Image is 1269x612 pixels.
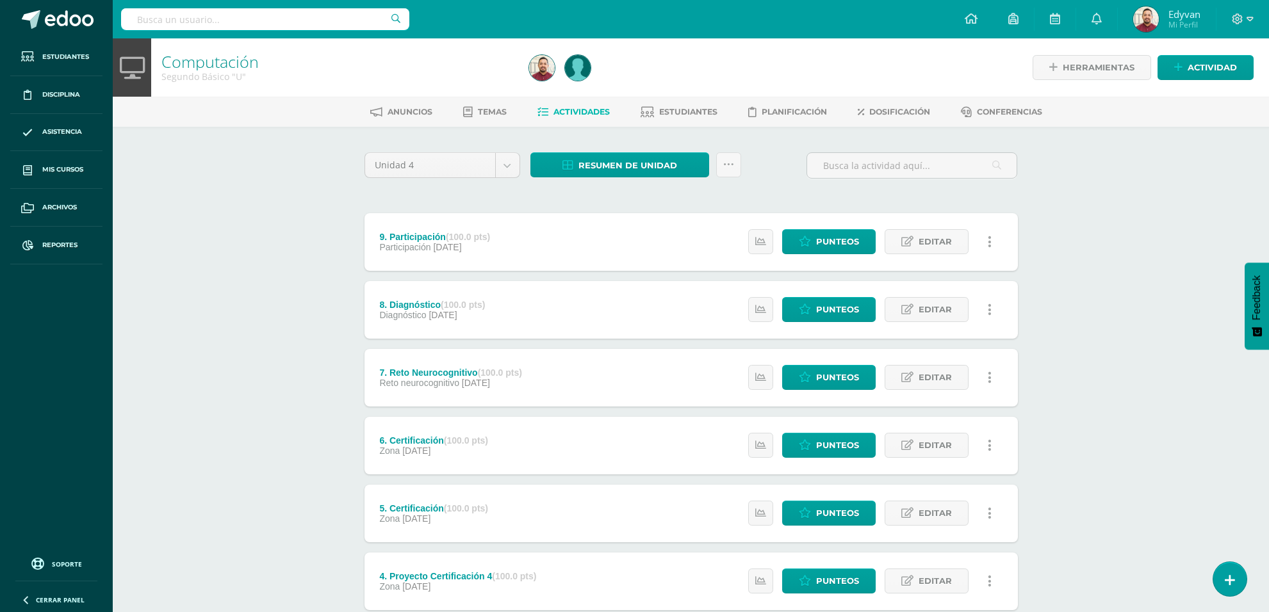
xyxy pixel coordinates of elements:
span: Actividad [1188,56,1237,79]
a: Archivos [10,189,102,227]
a: Conferencias [961,102,1042,122]
span: Estudiantes [659,107,717,117]
input: Busca un usuario... [121,8,409,30]
span: Estudiantes [42,52,89,62]
a: Punteos [782,229,876,254]
span: Punteos [816,501,859,525]
strong: (100.0 pts) [444,503,488,513]
a: Estudiantes [641,102,717,122]
strong: (100.0 pts) [441,300,485,310]
a: Unidad 4 [365,153,520,177]
span: Zona [379,581,400,592]
span: Archivos [42,202,77,213]
div: 4. Proyecto Certificación 4 [379,571,536,581]
span: [DATE] [402,446,430,456]
div: 9. Participación [379,232,490,242]
span: Reportes [42,240,78,250]
a: Dosificación [858,102,930,122]
span: Zona [379,513,400,524]
div: 7. Reto Neurocognitivo [379,367,521,378]
a: Actividad [1158,55,1254,80]
a: Reportes [10,227,102,264]
div: 8. Diagnóstico [379,300,485,310]
img: 05836875656934148bce4e0c5d71f300.png [565,55,591,81]
span: Herramientas [1063,56,1134,79]
span: Punteos [816,433,859,457]
span: [DATE] [433,242,461,252]
a: Temas [463,102,507,122]
span: Actividades [553,107,610,117]
span: Editar [919,501,952,525]
span: Disciplina [42,90,80,100]
button: Feedback - Mostrar encuesta [1245,262,1269,350]
a: Punteos [782,501,876,526]
span: Temas [478,107,507,117]
span: Diagnóstico [379,310,426,320]
span: Resumen de unidad [578,154,677,177]
span: Zona [379,446,400,456]
a: Computación [161,51,259,72]
span: [DATE] [429,310,457,320]
img: da03261dcaf1cb13c371f5bf6591c7ff.png [1133,6,1159,32]
div: 5. Certificación [379,503,488,513]
span: Unidad 4 [375,153,486,177]
span: Mis cursos [42,165,83,175]
strong: (100.0 pts) [446,232,490,242]
strong: (100.0 pts) [444,435,488,446]
img: da03261dcaf1cb13c371f5bf6591c7ff.png [529,55,555,81]
span: [DATE] [402,513,430,524]
span: Mi Perfil [1168,19,1200,30]
span: Punteos [816,569,859,593]
span: Reto neurocognitivo [379,378,459,388]
span: Conferencias [977,107,1042,117]
span: Planificación [762,107,827,117]
span: Asistencia [42,127,82,137]
input: Busca la actividad aquí... [807,153,1017,178]
span: Participación [379,242,430,252]
a: Asistencia [10,114,102,152]
span: Punteos [816,366,859,389]
a: Punteos [782,365,876,390]
a: Anuncios [370,102,432,122]
span: Feedback [1251,275,1263,320]
span: Anuncios [388,107,432,117]
span: [DATE] [462,378,490,388]
a: Punteos [782,297,876,322]
span: [DATE] [402,581,430,592]
span: Editar [919,298,952,321]
a: Punteos [782,433,876,458]
span: Editar [919,433,952,457]
span: Punteos [816,298,859,321]
a: Herramientas [1033,55,1151,80]
div: 6. Certificación [379,435,488,446]
a: Soporte [15,554,97,572]
span: Edyvan [1168,8,1200,20]
span: Punteos [816,230,859,254]
span: Editar [919,366,952,389]
div: Segundo Básico 'U' [161,70,514,83]
span: Cerrar panel [36,595,85,604]
span: Editar [919,230,952,254]
a: Actividades [537,102,610,122]
a: Mis cursos [10,151,102,189]
h1: Computación [161,52,514,70]
a: Punteos [782,568,876,593]
span: Dosificación [869,107,930,117]
strong: (100.0 pts) [478,367,522,378]
a: Disciplina [10,76,102,114]
a: Planificación [748,102,827,122]
strong: (100.0 pts) [492,571,536,581]
a: Estudiantes [10,38,102,76]
a: Resumen de unidad [530,152,709,177]
span: Soporte [52,560,82,568]
span: Editar [919,569,952,593]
